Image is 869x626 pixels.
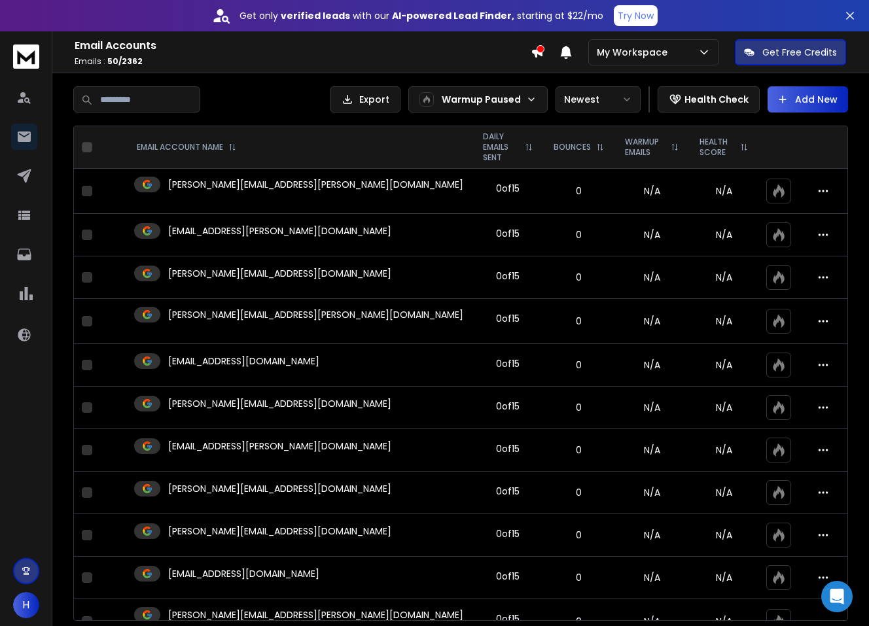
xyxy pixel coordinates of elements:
p: 0 [551,315,607,328]
p: [EMAIL_ADDRESS][PERSON_NAME][DOMAIN_NAME] [168,440,391,453]
div: 0 of 15 [496,227,520,240]
td: N/A [614,344,690,387]
p: 0 [551,443,607,457]
p: 0 [551,486,607,499]
p: Try Now [618,9,654,22]
div: 0 of 15 [496,270,520,283]
div: 0 of 15 [496,570,520,583]
h1: Email Accounts [75,38,531,54]
button: H [13,592,39,618]
p: 0 [551,271,607,284]
button: Health Check [658,86,760,113]
strong: verified leads [281,9,350,22]
p: Health Check [684,93,749,106]
p: 0 [551,184,607,198]
button: Get Free Credits [735,39,846,65]
span: 50 / 2362 [107,56,143,67]
p: [PERSON_NAME][EMAIL_ADDRESS][DOMAIN_NAME] [168,267,391,280]
p: N/A [697,315,751,328]
p: HEALTH SCORE [700,137,735,158]
p: WARMUP EMAILS [625,137,666,158]
p: 0 [551,358,607,372]
p: [EMAIL_ADDRESS][DOMAIN_NAME] [168,567,319,580]
p: 0 [551,571,607,584]
button: Try Now [614,5,658,26]
p: N/A [697,184,751,198]
div: 0 of 15 [496,182,520,195]
p: Emails : [75,56,531,67]
p: N/A [697,486,751,499]
p: [EMAIL_ADDRESS][DOMAIN_NAME] [168,355,319,368]
p: N/A [697,443,751,457]
p: N/A [697,529,751,542]
div: 0 of 15 [496,400,520,413]
p: [PERSON_NAME][EMAIL_ADDRESS][PERSON_NAME][DOMAIN_NAME] [168,308,463,321]
div: EMAIL ACCOUNT NAME [137,142,236,152]
div: 0 of 15 [496,357,520,370]
td: N/A [614,214,690,256]
div: 0 of 15 [496,312,520,325]
p: N/A [697,228,751,241]
td: N/A [614,387,690,429]
p: [PERSON_NAME][EMAIL_ADDRESS][DOMAIN_NAME] [168,525,391,538]
button: Add New [768,86,848,113]
td: N/A [614,169,690,214]
p: 0 [551,529,607,542]
div: 0 of 15 [496,612,520,625]
strong: AI-powered Lead Finder, [392,9,514,22]
p: 0 [551,228,607,241]
td: N/A [614,557,690,599]
div: 0 of 15 [496,442,520,455]
p: Get Free Credits [762,46,837,59]
td: N/A [614,429,690,472]
td: N/A [614,256,690,299]
p: [PERSON_NAME][EMAIL_ADDRESS][PERSON_NAME][DOMAIN_NAME] [168,178,463,191]
td: N/A [614,514,690,557]
div: 0 of 15 [496,527,520,540]
p: [PERSON_NAME][EMAIL_ADDRESS][PERSON_NAME][DOMAIN_NAME] [168,608,463,621]
button: Newest [556,86,641,113]
td: N/A [614,299,690,344]
p: [EMAIL_ADDRESS][PERSON_NAME][DOMAIN_NAME] [168,224,391,237]
p: Get only with our starting at $22/mo [239,9,603,22]
p: DAILY EMAILS SENT [483,131,520,163]
div: Open Intercom Messenger [821,581,853,612]
p: BOUNCES [554,142,591,152]
p: N/A [697,571,751,584]
p: [PERSON_NAME][EMAIL_ADDRESS][DOMAIN_NAME] [168,397,391,410]
img: logo [13,44,39,69]
p: N/A [697,358,751,372]
button: Export [330,86,400,113]
p: N/A [697,401,751,414]
p: My Workspace [597,46,673,59]
td: N/A [614,472,690,514]
p: 0 [551,401,607,414]
div: 0 of 15 [496,485,520,498]
p: Warmup Paused [442,93,521,106]
p: [PERSON_NAME][EMAIL_ADDRESS][DOMAIN_NAME] [168,482,391,495]
p: N/A [697,271,751,284]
